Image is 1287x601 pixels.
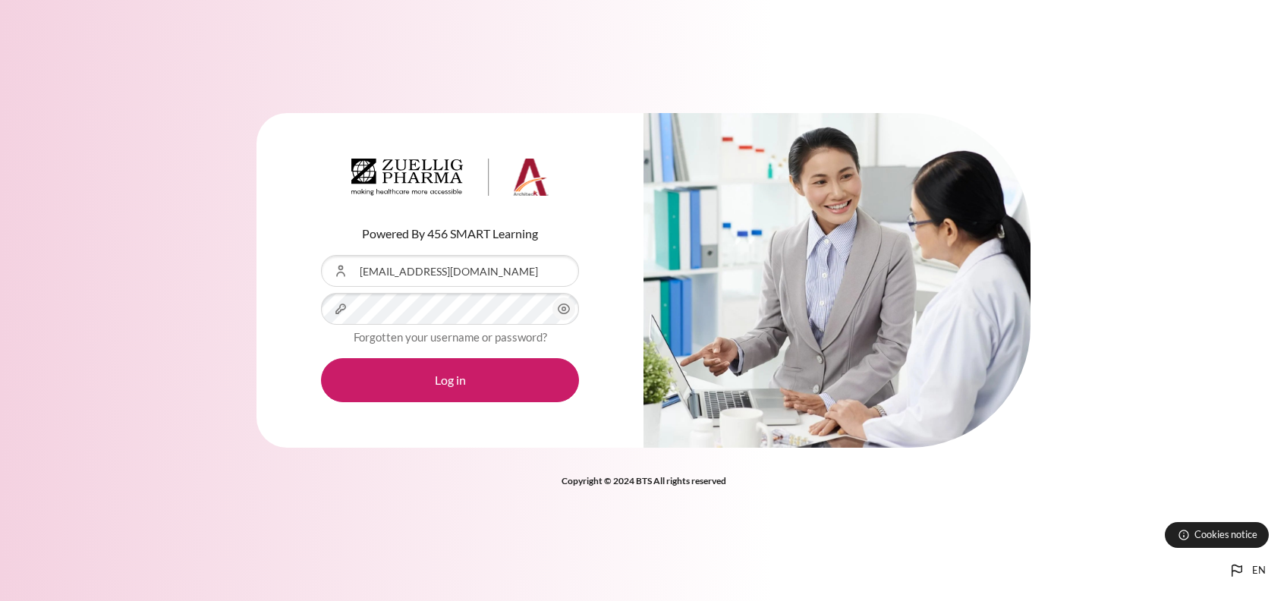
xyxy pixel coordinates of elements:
img: Architeck [351,159,549,197]
span: Cookies notice [1194,527,1257,542]
strong: Copyright © 2024 BTS All rights reserved [562,475,726,486]
a: Architeck [351,159,549,203]
a: Forgotten your username or password? [354,330,547,344]
button: Languages [1222,555,1272,586]
button: Cookies notice [1165,522,1269,548]
button: Log in [321,358,579,402]
p: Powered By 456 SMART Learning [321,225,579,243]
input: Username or Email Address [321,255,579,287]
span: en [1252,563,1266,578]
